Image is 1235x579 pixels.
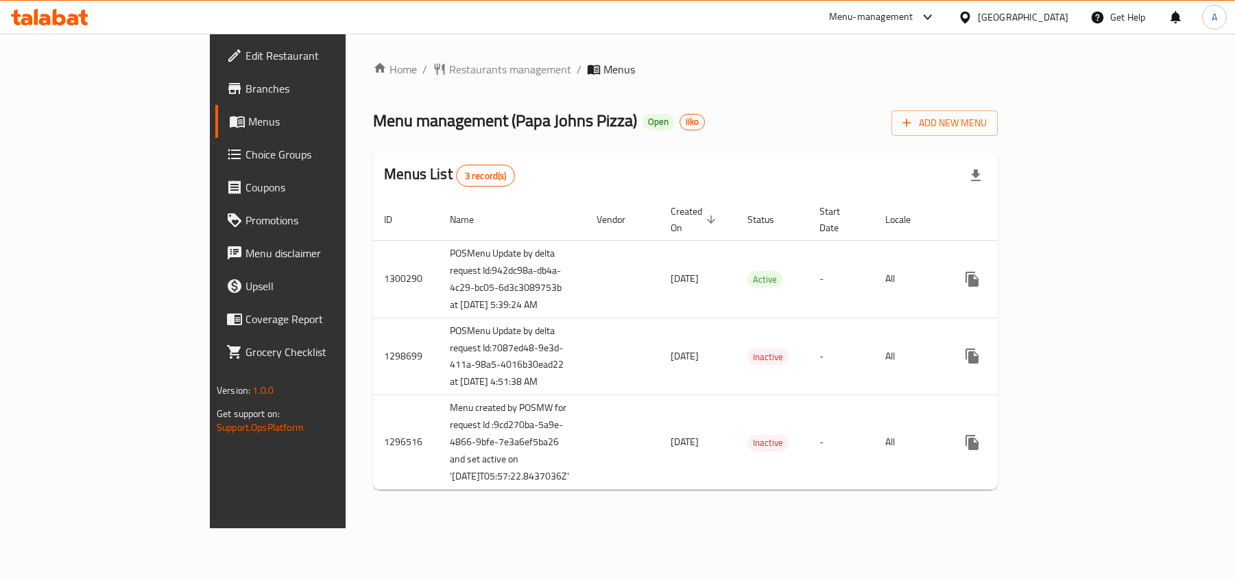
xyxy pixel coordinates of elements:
span: Edit Restaurant [245,47,405,64]
span: Name [450,211,492,228]
span: Branches [245,80,405,97]
a: Restaurants management [433,61,571,78]
table: enhanced table [373,199,1099,491]
li: / [577,61,581,78]
div: Menu-management [829,9,913,25]
span: Created On [671,203,720,236]
a: Promotions [215,204,416,237]
div: Open [643,114,674,130]
span: ID [384,211,410,228]
button: more [956,426,989,459]
span: Status [747,211,792,228]
div: Total records count [456,165,516,187]
a: Grocery Checklist [215,335,416,368]
td: All [874,395,945,490]
span: A [1212,10,1217,25]
span: 3 record(s) [457,169,515,182]
span: Inactive [747,435,789,451]
span: 1.0.0 [252,381,274,399]
span: Upsell [245,278,405,294]
span: Locale [885,211,928,228]
td: Menu created by POSMW for request Id :9cd270ba-5a9e-4866-9bfe-7e3a6ef5ba26 and set active on '[DA... [439,395,586,490]
span: Open [643,116,674,128]
span: Grocery Checklist [245,344,405,360]
span: Choice Groups [245,146,405,163]
td: POSMenu Update by delta request Id:7087ed48-9e3d-411a-98a5-4016b30ead22 at [DATE] 4:51:38 AM [439,318,586,395]
span: [DATE] [671,433,699,451]
div: [GEOGRAPHIC_DATA] [978,10,1068,25]
span: [DATE] [671,270,699,287]
li: / [422,61,427,78]
div: Inactive [747,348,789,365]
h2: Menus List [384,164,515,187]
td: All [874,240,945,318]
span: Start Date [819,203,858,236]
span: Menu disclaimer [245,245,405,261]
td: POSMenu Update by delta request Id:942dc98a-db4a-4c29-bc05-6d3c3089753b at [DATE] 5:39:24 AM [439,240,586,318]
button: Change Status [989,426,1022,459]
div: Inactive [747,435,789,451]
nav: breadcrumb [373,61,998,78]
a: Branches [215,72,416,105]
button: Change Status [989,340,1022,373]
span: Version: [217,381,250,399]
th: Actions [945,199,1099,241]
a: Menus [215,105,416,138]
span: Restaurants management [449,61,571,78]
td: - [808,318,874,395]
div: Export file [959,159,992,192]
span: Add New Menu [902,115,987,132]
span: [DATE] [671,347,699,365]
span: Coupons [245,179,405,196]
a: Edit Restaurant [215,39,416,72]
span: Menus [248,113,405,130]
button: Change Status [989,263,1022,296]
a: Coverage Report [215,303,416,335]
a: Menu disclaimer [215,237,416,270]
a: Upsell [215,270,416,303]
span: Promotions [245,212,405,228]
td: All [874,318,945,395]
a: Coupons [215,171,416,204]
span: Inactive [747,349,789,365]
button: more [956,340,989,373]
span: Vendor [597,211,643,228]
span: Coverage Report [245,311,405,327]
span: Menus [603,61,635,78]
span: Menu management ( Papa Johns Pizza ) [373,105,637,136]
td: - [808,395,874,490]
button: Add New Menu [891,110,998,136]
a: Choice Groups [215,138,416,171]
button: more [956,263,989,296]
td: - [808,240,874,318]
span: Active [747,272,782,287]
a: Support.OpsPlatform [217,418,304,436]
span: iiko [680,116,704,128]
span: Get support on: [217,405,280,423]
